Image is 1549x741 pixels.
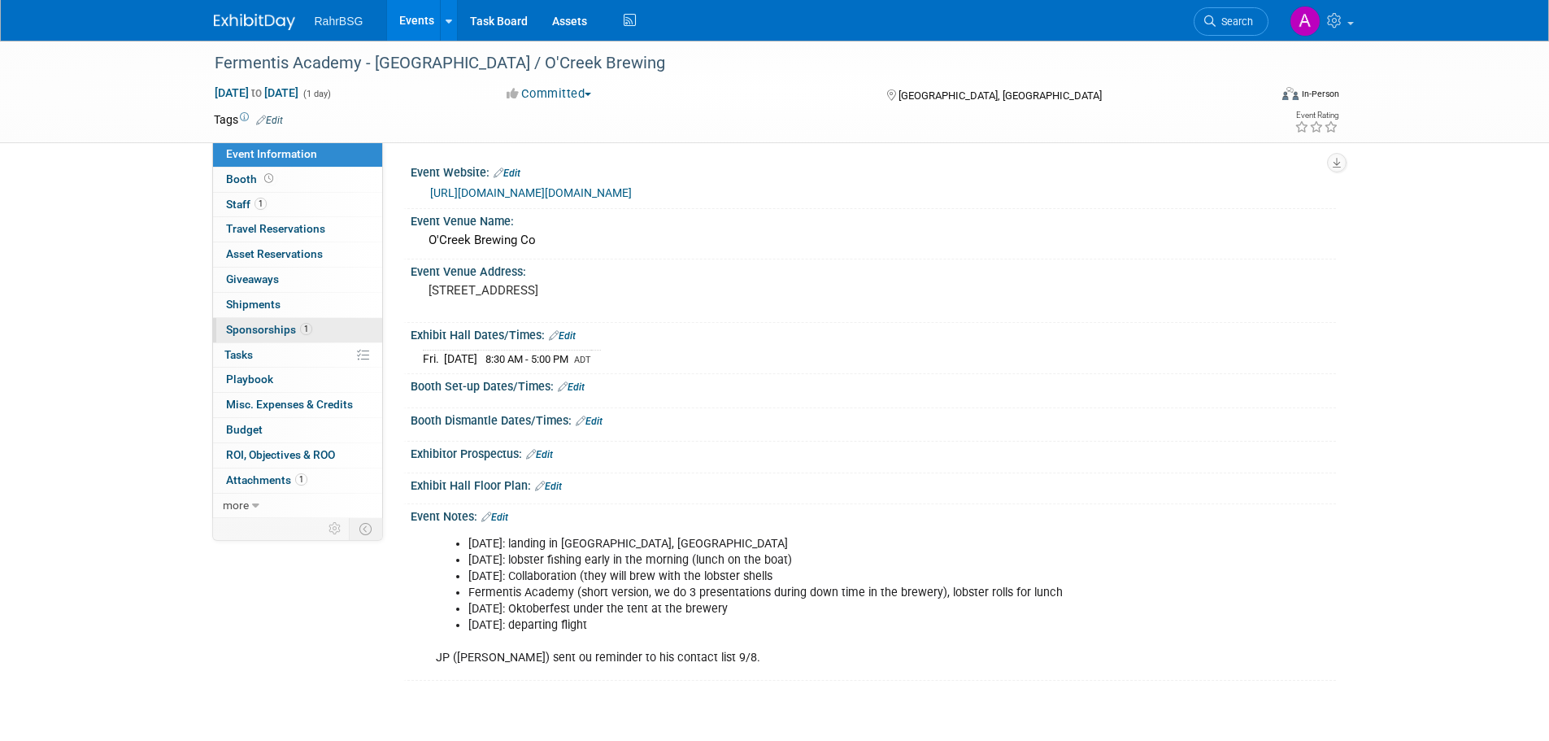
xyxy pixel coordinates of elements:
[349,518,382,539] td: Toggle Event Tabs
[226,198,267,211] span: Staff
[213,494,382,518] a: more
[213,469,382,493] a: Attachments1
[226,172,276,185] span: Booth
[226,323,312,336] span: Sponsorships
[558,381,585,393] a: Edit
[468,552,1147,569] li: [DATE]: lobster fishing early in the morning (lunch on the boat)
[226,298,281,311] span: Shipments
[424,528,1157,675] div: JP ([PERSON_NAME]) sent ou reminder to his contact list 9/8.
[213,168,382,192] a: Booth
[429,283,778,298] pre: [STREET_ADDRESS]
[213,368,382,392] a: Playbook
[549,330,576,342] a: Edit
[411,160,1336,181] div: Event Website:
[468,536,1147,552] li: [DATE]: landing in [GEOGRAPHIC_DATA], [GEOGRAPHIC_DATA]
[430,186,632,199] a: [URL][DOMAIN_NAME][DOMAIN_NAME]
[411,209,1336,229] div: Event Venue Name:
[1194,7,1268,36] a: Search
[1294,111,1338,120] div: Event Rating
[214,111,283,128] td: Tags
[501,85,598,102] button: Committed
[1301,88,1339,100] div: In-Person
[213,268,382,292] a: Giveaways
[411,442,1336,463] div: Exhibitor Prospectus:
[411,374,1336,395] div: Booth Set-up Dates/Times:
[214,14,295,30] img: ExhibitDay
[226,222,325,235] span: Travel Reservations
[226,423,263,436] span: Budget
[1282,87,1299,100] img: Format-Inperson.png
[213,142,382,167] a: Event Information
[1216,15,1253,28] span: Search
[249,86,264,99] span: to
[255,198,267,210] span: 1
[226,448,335,461] span: ROI, Objectives & ROO
[300,323,312,335] span: 1
[213,193,382,217] a: Staff1
[423,351,444,368] td: Fri.
[226,147,317,160] span: Event Information
[494,168,520,179] a: Edit
[899,89,1102,102] span: [GEOGRAPHIC_DATA], [GEOGRAPHIC_DATA]
[411,259,1336,280] div: Event Venue Address:
[226,398,353,411] span: Misc. Expenses & Credits
[214,85,299,100] span: [DATE] [DATE]
[213,217,382,242] a: Travel Reservations
[226,272,279,286] span: Giveaways
[444,351,477,368] td: [DATE]
[213,343,382,368] a: Tasks
[213,293,382,317] a: Shipments
[213,242,382,267] a: Asset Reservations
[226,373,273,386] span: Playbook
[213,393,382,417] a: Misc. Expenses & Credits
[226,473,307,486] span: Attachments
[411,408,1336,429] div: Booth Dismantle Dates/Times:
[411,323,1336,344] div: Exhibit Hall Dates/Times:
[535,481,562,492] a: Edit
[224,348,253,361] span: Tasks
[213,318,382,342] a: Sponsorships1
[302,89,331,99] span: (1 day)
[468,585,1147,601] li: Fermentis Academy (short version, we do 3 presentations during down time in the brewery), lobster...
[256,115,283,126] a: Edit
[576,416,603,427] a: Edit
[526,449,553,460] a: Edit
[213,418,382,442] a: Budget
[481,512,508,523] a: Edit
[411,504,1336,525] div: Event Notes:
[485,353,568,365] span: 8:30 AM - 5:00 PM
[1290,6,1321,37] img: Ashley Grotewold
[468,601,1147,617] li: [DATE]: Oktoberfest under the tent at the brewery
[261,172,276,185] span: Booth not reserved yet
[223,499,249,512] span: more
[295,473,307,486] span: 1
[468,617,1147,634] li: [DATE]: departing flight
[1173,85,1340,109] div: Event Format
[423,228,1324,253] div: O'Creek Brewing Co
[213,443,382,468] a: ROI, Objectives & ROO
[321,518,350,539] td: Personalize Event Tab Strip
[315,15,363,28] span: RahrBSG
[574,355,591,365] span: ADT
[468,569,1147,585] li: [DATE]: Collaboration (they will brew with the lobster shells
[411,473,1336,495] div: Exhibit Hall Floor Plan:
[226,247,323,260] span: Asset Reservations
[209,49,1244,78] div: Fermentis Academy - [GEOGRAPHIC_DATA] / O'Creek Brewing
